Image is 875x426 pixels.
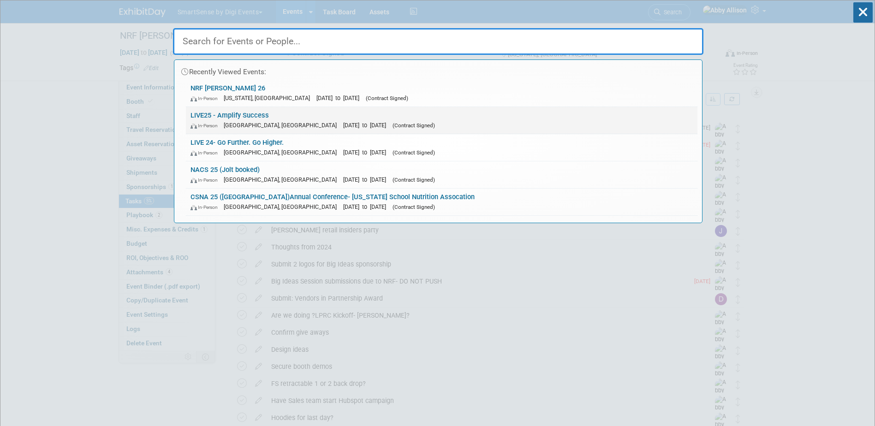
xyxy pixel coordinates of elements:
[190,123,222,129] span: In-Person
[393,122,435,129] span: (Contract Signed)
[393,177,435,183] span: (Contract Signed)
[316,95,364,101] span: [DATE] to [DATE]
[190,204,222,210] span: In-Person
[343,149,391,156] span: [DATE] to [DATE]
[179,60,697,80] div: Recently Viewed Events:
[186,107,697,134] a: LIVE25 - Amplify Success In-Person [GEOGRAPHIC_DATA], [GEOGRAPHIC_DATA] [DATE] to [DATE] (Contrac...
[224,176,341,183] span: [GEOGRAPHIC_DATA], [GEOGRAPHIC_DATA]
[224,203,341,210] span: [GEOGRAPHIC_DATA], [GEOGRAPHIC_DATA]
[186,134,697,161] a: LIVE 24- Go Further. Go Higher. In-Person [GEOGRAPHIC_DATA], [GEOGRAPHIC_DATA] [DATE] to [DATE] (...
[224,149,341,156] span: [GEOGRAPHIC_DATA], [GEOGRAPHIC_DATA]
[393,204,435,210] span: (Contract Signed)
[366,95,408,101] span: (Contract Signed)
[190,95,222,101] span: In-Person
[190,150,222,156] span: In-Person
[190,177,222,183] span: In-Person
[343,122,391,129] span: [DATE] to [DATE]
[186,161,697,188] a: NACS 25 (Jolt booked) In-Person [GEOGRAPHIC_DATA], [GEOGRAPHIC_DATA] [DATE] to [DATE] (Contract S...
[224,95,315,101] span: [US_STATE], [GEOGRAPHIC_DATA]
[393,149,435,156] span: (Contract Signed)
[186,189,697,215] a: CSNA 25 ([GEOGRAPHIC_DATA])Annual Conference- [US_STATE] School Nutrition Assocation In-Person [G...
[343,203,391,210] span: [DATE] to [DATE]
[343,176,391,183] span: [DATE] to [DATE]
[186,80,697,106] a: NRF [PERSON_NAME] 26 In-Person [US_STATE], [GEOGRAPHIC_DATA] [DATE] to [DATE] (Contract Signed)
[224,122,341,129] span: [GEOGRAPHIC_DATA], [GEOGRAPHIC_DATA]
[173,28,703,55] input: Search for Events or People...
